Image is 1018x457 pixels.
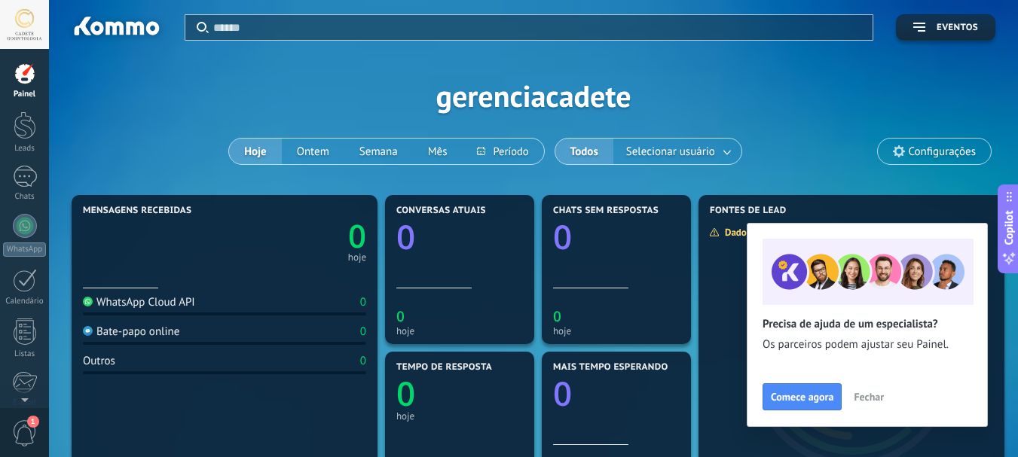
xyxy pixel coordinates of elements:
[360,354,366,368] div: 0
[396,370,415,416] text: 0
[344,139,413,164] button: Semana
[348,215,366,257] text: 0
[83,206,191,216] span: Mensagens recebidas
[937,23,978,33] span: Eventos
[909,145,976,158] span: Configurações
[360,324,366,339] div: 0
[771,391,833,402] span: Comece agora
[462,139,543,164] button: Período
[348,254,366,261] div: hoje
[3,349,47,359] div: Listas
[553,214,572,259] text: 0
[709,226,864,239] div: Dados insuficientes para exibir
[3,90,47,99] div: Painel
[413,139,463,164] button: Mês
[360,295,366,309] div: 0
[3,192,47,202] div: Chats
[763,317,972,331] h2: Precisa de ajuda de um especialista?
[225,215,366,257] a: 0
[229,139,281,164] button: Hoje
[396,306,405,326] text: 0
[27,416,39,428] span: 1
[710,206,787,216] span: Fontes de lead
[555,139,613,164] button: Todos
[396,362,492,373] span: Tempo de resposta
[83,354,115,368] div: Outros
[553,325,680,337] div: hoje
[282,139,344,164] button: Ontem
[83,324,179,339] div: Bate-papo online
[3,297,47,306] div: Calendário
[553,370,572,416] text: 0
[83,326,93,336] img: Bate-papo online
[623,142,718,162] span: Selecionar usuário
[553,306,561,326] text: 0
[396,410,523,422] div: hoje
[613,139,741,164] button: Selecionar usuário
[83,295,195,309] div: WhatsApp Cloud API
[553,206,659,216] span: Chats sem respostas
[3,144,47,154] div: Leads
[3,242,46,257] div: WhatsApp
[396,325,523,337] div: hoje
[763,337,972,352] span: Os parceiros podem ajustar seu Painel.
[396,206,486,216] span: Conversas atuais
[763,383,842,410] button: Comece agora
[847,385,891,408] button: Fechar
[553,362,668,373] span: Mais tempo esperando
[896,14,995,41] button: Eventos
[396,214,415,259] text: 0
[1001,210,1016,245] span: Copilot
[854,391,884,402] span: Fechar
[83,297,93,306] img: WhatsApp Cloud API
